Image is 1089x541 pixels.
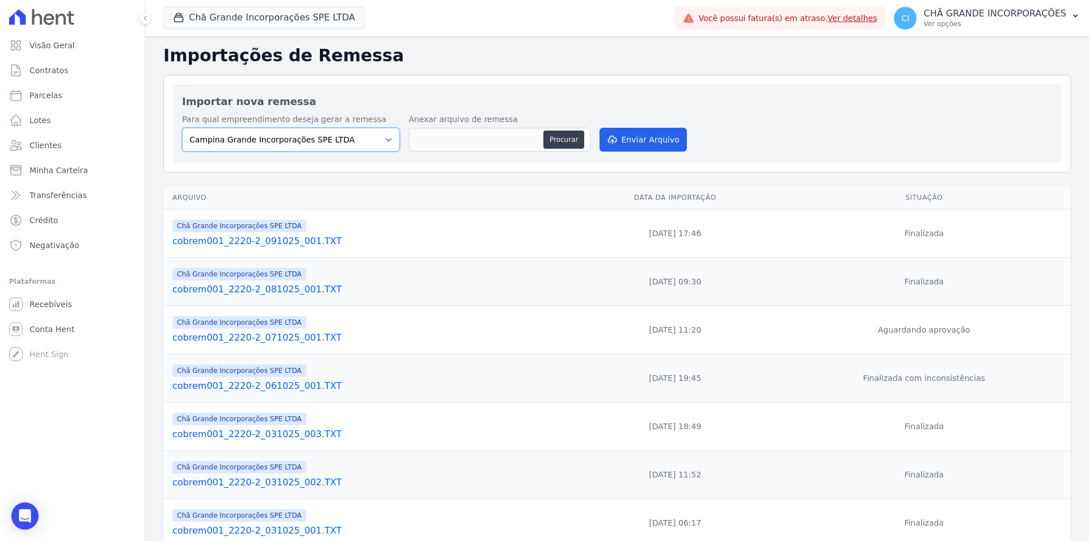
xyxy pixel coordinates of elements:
button: CI CHÃ GRANDE INCORPORAÇÕES Ver opções [885,2,1089,34]
span: CI [902,14,910,22]
th: Data da Importação [573,186,777,209]
h2: Importações de Remessa [163,45,1071,66]
td: [DATE] 11:20 [573,306,777,354]
td: Aguardando aprovação [777,306,1071,354]
td: [DATE] 18:49 [573,402,777,451]
span: Chã Grande Incorporações SPE LTDA [172,220,306,232]
a: Transferências [5,184,140,207]
button: Procurar [543,131,584,149]
span: Chã Grande Incorporações SPE LTDA [172,268,306,280]
label: Anexar arquivo de remessa [409,114,590,125]
td: [DATE] 09:30 [573,258,777,306]
td: Finalizada [777,209,1071,258]
span: Negativação [29,240,79,251]
span: Visão Geral [29,40,75,51]
a: Minha Carteira [5,159,140,182]
span: Transferências [29,190,87,201]
th: Situação [777,186,1071,209]
button: Enviar Arquivo [600,128,687,152]
span: Clientes [29,140,61,151]
td: Finalizada [777,402,1071,451]
a: cobrem001_2220-2_031025_001.TXT [172,524,568,538]
a: Negativação [5,234,140,257]
a: cobrem001_2220-2_031025_002.TXT [172,476,568,489]
a: cobrem001_2220-2_061025_001.TXT [172,379,568,393]
a: Clientes [5,134,140,157]
div: Open Intercom Messenger [11,502,39,530]
a: Crédito [5,209,140,232]
a: Conta Hent [5,318,140,341]
span: Crédito [29,215,58,226]
span: Parcelas [29,90,62,101]
p: Ver opções [923,19,1066,28]
a: cobrem001_2220-2_091025_001.TXT [172,234,568,248]
span: Lotes [29,115,51,126]
span: Chã Grande Incorporações SPE LTDA [172,364,306,377]
a: Recebíveis [5,293,140,316]
td: [DATE] 17:46 [573,209,777,258]
a: Ver detalhes [828,14,877,23]
a: cobrem001_2220-2_081025_001.TXT [172,283,568,296]
th: Arquivo [163,186,573,209]
p: CHÃ GRANDE INCORPORAÇÕES [923,8,1066,19]
div: Plataformas [9,275,136,288]
a: cobrem001_2220-2_071025_001.TXT [172,331,568,345]
h2: Importar nova remessa [182,94,1052,109]
span: Minha Carteira [29,165,88,176]
td: Finalizada [777,451,1071,499]
a: Visão Geral [5,34,140,57]
span: Contratos [29,65,68,76]
td: Finalizada [777,258,1071,306]
span: Chã Grande Incorporações SPE LTDA [172,413,306,425]
span: Chã Grande Incorporações SPE LTDA [172,509,306,522]
span: Você possui fatura(s) em atraso. [699,12,877,24]
button: Chã Grande Incorporações SPE LTDA [163,7,365,28]
span: Recebíveis [29,299,72,310]
a: Contratos [5,59,140,82]
td: Finalizada com inconsistências [777,354,1071,402]
td: [DATE] 19:45 [573,354,777,402]
td: [DATE] 11:52 [573,451,777,499]
span: Chã Grande Incorporações SPE LTDA [172,316,306,329]
label: Para qual empreendimento deseja gerar a remessa [182,114,400,125]
a: cobrem001_2220-2_031025_003.TXT [172,427,568,441]
a: Parcelas [5,84,140,107]
a: Lotes [5,109,140,132]
span: Chã Grande Incorporações SPE LTDA [172,461,306,473]
span: Conta Hent [29,324,74,335]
